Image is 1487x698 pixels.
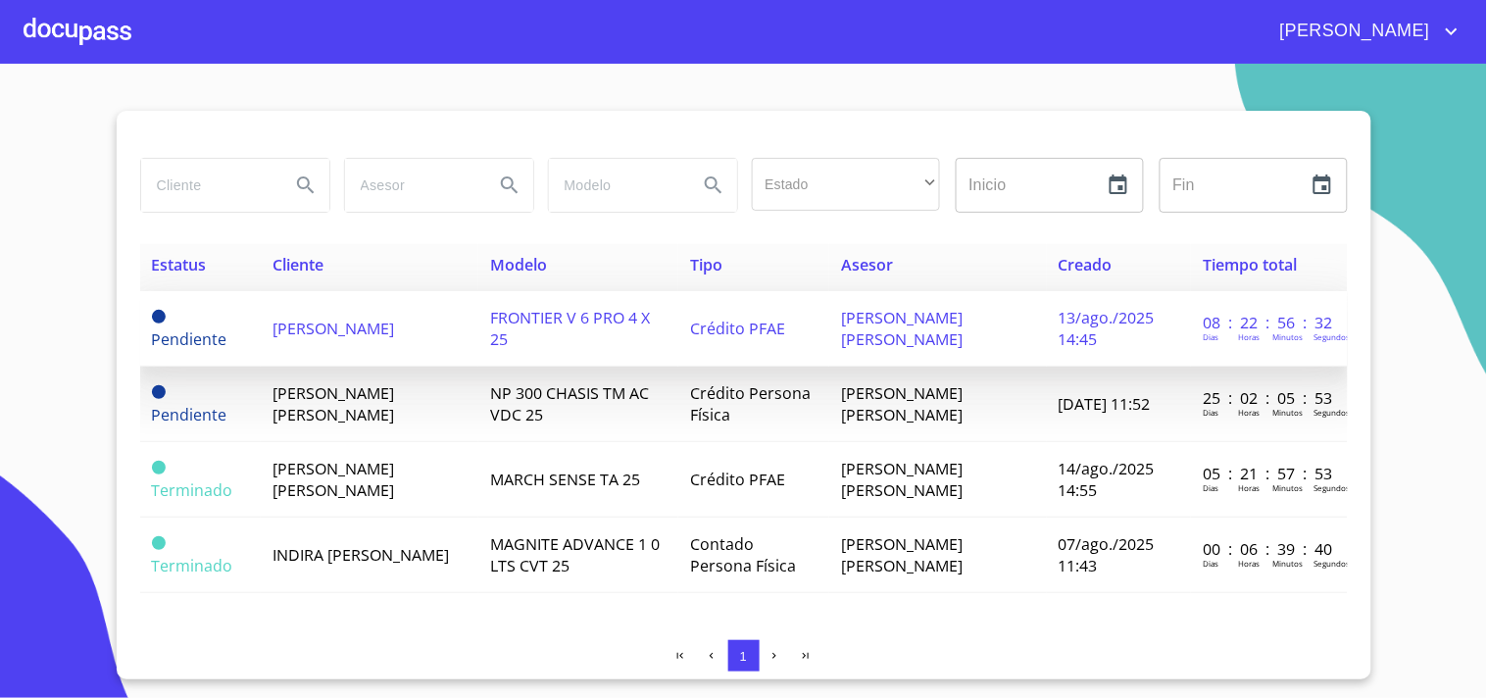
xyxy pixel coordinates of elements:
[690,533,796,576] span: Contado Persona Física
[1203,254,1297,275] span: Tiempo total
[740,649,747,664] span: 1
[1059,393,1151,415] span: [DATE] 11:52
[1059,533,1155,576] span: 07/ago./2025 11:43
[282,162,329,209] button: Search
[1203,482,1218,493] p: Dias
[1272,482,1303,493] p: Minutos
[486,162,533,209] button: Search
[1059,458,1155,501] span: 14/ago./2025 14:55
[273,254,323,275] span: Cliente
[1314,558,1350,569] p: Segundos
[152,310,166,324] span: Pendiente
[490,469,640,490] span: MARCH SENSE TA 25
[841,254,893,275] span: Asesor
[152,536,166,550] span: Terminado
[1203,558,1218,569] p: Dias
[1203,463,1335,484] p: 05 : 21 : 57 : 53
[152,555,233,576] span: Terminado
[152,328,227,350] span: Pendiente
[1203,387,1335,409] p: 25 : 02 : 05 : 53
[152,479,233,501] span: Terminado
[490,254,547,275] span: Modelo
[273,458,394,501] span: [PERSON_NAME] [PERSON_NAME]
[1265,16,1463,47] button: account of current user
[728,640,760,672] button: 1
[490,307,650,350] span: FRONTIER V 6 PRO 4 X 25
[1059,254,1113,275] span: Creado
[141,159,274,212] input: search
[273,318,394,339] span: [PERSON_NAME]
[273,382,394,425] span: [PERSON_NAME] [PERSON_NAME]
[152,254,207,275] span: Estatus
[345,159,478,212] input: search
[1238,331,1260,342] p: Horas
[152,404,227,425] span: Pendiente
[1272,331,1303,342] p: Minutos
[841,382,963,425] span: [PERSON_NAME] [PERSON_NAME]
[841,533,963,576] span: [PERSON_NAME] [PERSON_NAME]
[273,544,449,566] span: INDIRA [PERSON_NAME]
[690,162,737,209] button: Search
[1203,331,1218,342] p: Dias
[1272,407,1303,418] p: Minutos
[549,159,682,212] input: search
[1059,307,1155,350] span: 13/ago./2025 14:45
[690,382,811,425] span: Crédito Persona Física
[1203,312,1335,333] p: 08 : 22 : 56 : 32
[1238,407,1260,418] p: Horas
[490,533,660,576] span: MAGNITE ADVANCE 1 0 LTS CVT 25
[841,458,963,501] span: [PERSON_NAME] [PERSON_NAME]
[1238,482,1260,493] p: Horas
[690,254,722,275] span: Tipo
[841,307,963,350] span: [PERSON_NAME] [PERSON_NAME]
[1265,16,1440,47] span: [PERSON_NAME]
[690,469,785,490] span: Crédito PFAE
[152,385,166,399] span: Pendiente
[1238,558,1260,569] p: Horas
[690,318,785,339] span: Crédito PFAE
[1203,407,1218,418] p: Dias
[1314,407,1350,418] p: Segundos
[1203,538,1335,560] p: 00 : 06 : 39 : 40
[1314,482,1350,493] p: Segundos
[1272,558,1303,569] p: Minutos
[1314,331,1350,342] p: Segundos
[152,461,166,474] span: Terminado
[752,158,940,211] div: ​
[490,382,649,425] span: NP 300 CHASIS TM AC VDC 25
